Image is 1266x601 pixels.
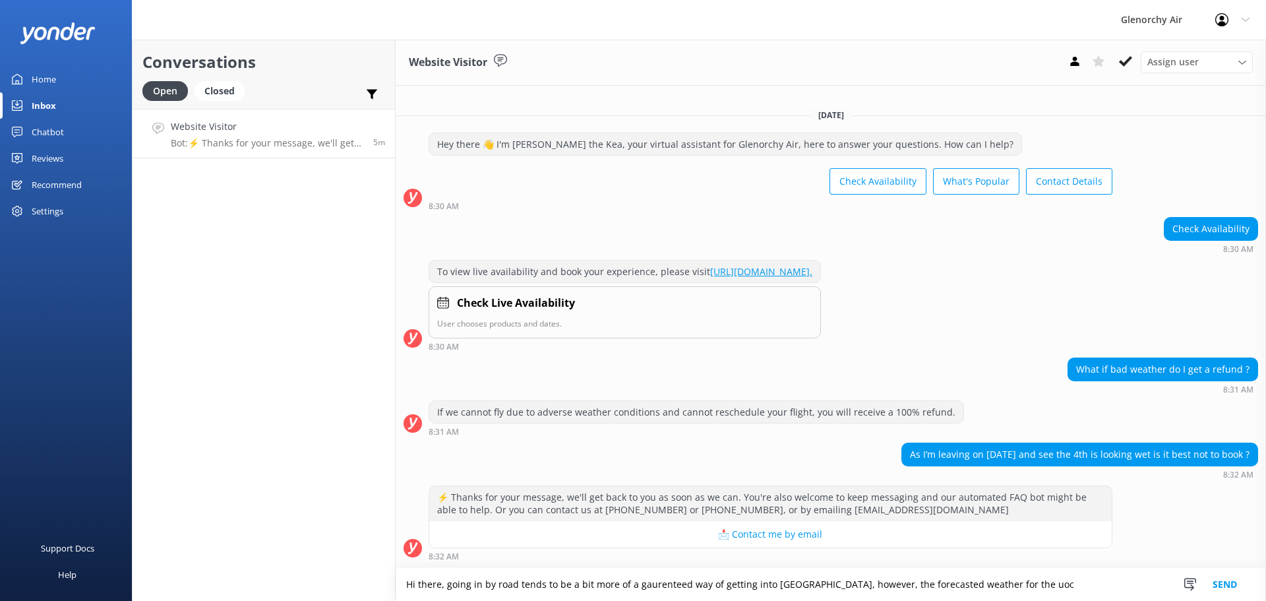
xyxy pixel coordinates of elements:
div: Support Docs [41,535,94,561]
div: Inbox [32,92,56,119]
div: ⚡ Thanks for your message, we'll get back to you as soon as we can. You're also welcome to keep m... [429,486,1112,521]
button: Check Availability [829,168,926,195]
span: [DATE] [810,110,852,121]
strong: 8:30 AM [429,203,459,210]
button: What's Popular [933,168,1019,195]
div: If we cannot fly due to adverse weather conditions and cannot reschedule your flight, you will re... [429,401,963,424]
button: Send [1200,568,1250,601]
div: Aug 31 2025 08:32am (UTC +12:00) Pacific/Auckland [429,552,1112,561]
div: To view live availability and book your experience, please visit [429,261,820,283]
button: 📩 Contact me by email [429,521,1112,548]
div: Reviews [32,145,63,172]
div: Hey there 👋 I'm [PERSON_NAME] the Kea, your virtual assistant for Glenorchy Air, here to answer y... [429,133,1021,156]
h2: Conversations [142,49,385,75]
div: Help [58,561,76,588]
h4: Website Visitor [171,119,363,134]
h3: Website Visitor [409,54,487,71]
div: Aug 31 2025 08:30am (UTC +12:00) Pacific/Auckland [429,201,1112,210]
strong: 8:30 AM [429,343,459,351]
strong: 8:31 AM [429,428,459,436]
div: Closed [195,81,245,101]
strong: 8:31 AM [1223,386,1253,394]
div: Aug 31 2025 08:32am (UTC +12:00) Pacific/Auckland [901,470,1258,479]
a: Closed [195,83,251,98]
div: Chatbot [32,119,64,145]
div: Aug 31 2025 08:31am (UTC +12:00) Pacific/Auckland [429,427,964,436]
div: Aug 31 2025 08:30am (UTC +12:00) Pacific/Auckland [429,342,821,351]
span: Aug 31 2025 08:32am (UTC +12:00) Pacific/Auckland [373,137,385,148]
strong: 8:32 AM [1223,471,1253,479]
div: Assign User [1141,51,1253,73]
strong: 8:30 AM [1223,245,1253,253]
strong: 8:32 AM [429,553,459,561]
p: User chooses products and dates. [437,317,812,330]
h4: Check Live Availability [457,295,575,312]
div: Open [142,81,188,101]
button: Contact Details [1026,168,1112,195]
a: Open [142,83,195,98]
span: Assign user [1147,55,1199,69]
div: Recommend [32,172,82,198]
img: yonder-white-logo.png [20,22,96,44]
div: Aug 31 2025 08:31am (UTC +12:00) Pacific/Auckland [1068,385,1258,394]
div: Aug 31 2025 08:30am (UTC +12:00) Pacific/Auckland [1164,244,1258,253]
a: Website VisitorBot:⚡ Thanks for your message, we'll get back to you as soon as we can. You're als... [133,109,395,158]
a: [URL][DOMAIN_NAME]. [710,265,812,278]
div: Home [32,66,56,92]
div: Check Availability [1164,218,1257,240]
textarea: Hi there, going in by road tends to be a bit more of a gaurenteed way of getting into [GEOGRAPHIC... [396,568,1266,601]
div: What if bad weather do I get a refund ? [1068,358,1257,381]
p: Bot: ⚡ Thanks for your message, we'll get back to you as soon as we can. You're also welcome to k... [171,137,363,149]
div: As I’m leaving on [DATE] and see the 4th is looking wet is it best not to book ? [902,443,1257,466]
div: Settings [32,198,63,224]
